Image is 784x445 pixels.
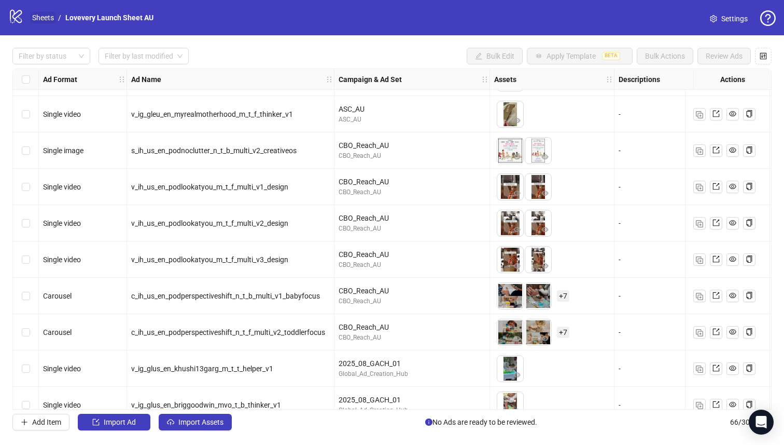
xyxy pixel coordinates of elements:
[124,69,127,89] div: Resize Ad Format column
[613,76,620,83] span: holder
[729,401,736,408] span: eye
[729,365,736,372] span: eye
[525,174,551,200] img: Asset 2
[131,183,288,191] span: v_ih_us_en_podlookatyou_m_t_f_multi_v1_design
[697,48,751,64] button: Review Ads
[92,419,100,426] span: import
[13,169,39,205] div: Select row 56
[619,365,621,373] span: -
[746,110,753,117] span: copy
[730,416,772,428] span: 66 / 300 items
[693,399,706,411] button: Duplicate
[729,146,736,154] span: eye
[167,419,174,426] span: cloud-upload
[696,147,703,155] img: Duplicate
[693,181,706,193] button: Duplicate
[557,327,569,338] span: + 7
[693,144,706,157] button: Duplicate
[339,406,485,415] div: Global_Ad_Creation_Hub
[497,283,523,309] img: Asset 1
[619,292,621,300] span: -
[513,371,521,379] span: eye
[712,146,720,154] span: export
[729,219,736,226] span: eye
[525,210,551,236] img: Asset 2
[760,10,776,26] span: question-circle
[125,76,133,83] span: holder
[696,366,703,373] img: Duplicate
[12,414,69,430] button: Add Item
[525,138,551,164] img: Asset 2
[511,296,523,309] button: Preview
[729,292,736,299] span: eye
[488,76,496,83] span: holder
[339,333,485,343] div: CBO_Reach_AU
[712,401,720,408] span: export
[746,328,753,335] span: copy
[693,290,706,302] button: Duplicate
[712,183,720,190] span: export
[43,74,77,85] strong: Ad Format
[696,111,703,118] img: Duplicate
[339,285,485,296] div: CBO_Reach_AU
[712,292,720,299] span: export
[13,96,39,132] div: Select row 54
[58,12,61,23] li: /
[131,292,320,300] span: c_ih_us_en_podperspectiveshift_n_t_b_multi_v1_babyfocus
[702,10,756,27] a: Settings
[513,408,521,415] span: eye
[541,226,549,233] span: eye
[696,184,703,191] img: Duplicate
[339,321,485,333] div: CBO_Reach_AU
[13,387,39,423] div: Select row 62
[539,224,551,236] button: Preview
[43,401,81,409] span: Single video
[696,329,703,336] img: Duplicate
[497,174,523,200] img: Asset 1
[131,401,281,409] span: v_ig_glus_en_briggoodwin_mvo_t_b_thinker_v1
[497,319,523,345] img: Asset 1
[746,219,753,226] span: copy
[525,283,551,309] img: Asset 2
[729,255,736,263] span: eye
[21,419,28,426] span: plus
[606,76,613,83] span: holder
[467,48,523,64] button: Bulk Edit
[541,153,549,160] span: eye
[13,241,39,278] div: Select row 58
[693,217,706,230] button: Duplicate
[760,52,767,60] span: control
[619,328,621,336] span: -
[13,205,39,241] div: Select row 57
[541,335,549,342] span: eye
[511,187,523,200] button: Preview
[696,257,703,264] img: Duplicate
[131,219,288,227] span: v_ih_us_en_podlookatyou_m_t_f_multi_v2_design
[13,132,39,169] div: Select row 55
[339,115,485,125] div: ASC_AU
[63,12,156,23] a: Lovevery Launch Sheet AU
[513,190,521,197] span: eye
[619,110,621,118] span: -
[494,74,516,85] strong: Assets
[339,296,485,306] div: CBO_Reach_AU
[746,292,753,299] span: copy
[43,255,81,264] span: Single video
[497,392,523,418] img: Asset 1
[746,146,753,154] span: copy
[710,15,717,22] span: setting
[637,48,693,64] button: Bulk Actions
[513,226,521,233] span: eye
[178,418,223,426] span: Import Assets
[131,146,297,155] span: s_ih_us_en_podnoclutter_n_t_b_multi_v2_creativeos
[541,190,549,197] span: eye
[339,260,485,270] div: CBO_Reach_AU
[696,402,703,409] img: Duplicate
[339,176,485,187] div: CBO_Reach_AU
[43,110,81,118] span: Single video
[525,247,551,273] img: Asset 2
[339,224,485,234] div: CBO_Reach_AU
[696,293,703,300] img: Duplicate
[13,278,39,314] div: Select row 59
[712,110,720,117] span: export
